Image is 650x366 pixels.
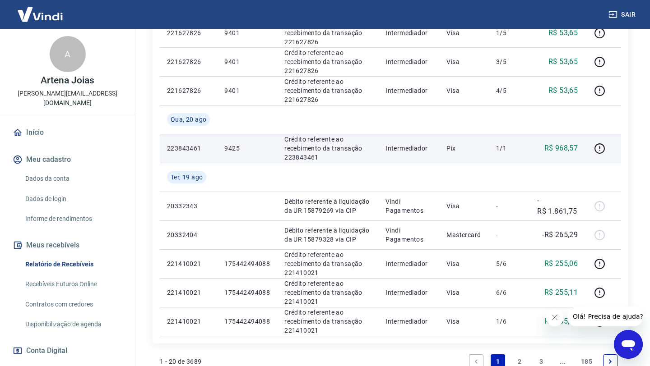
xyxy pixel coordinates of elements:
[496,144,523,153] p: 1/1
[284,226,371,244] p: Débito referente à liquidação da UR 15879328 via CIP
[385,288,432,297] p: Intermediador
[548,56,578,67] p: R$ 53,65
[224,57,270,66] p: 9401
[50,36,86,72] div: A
[7,89,128,108] p: [PERSON_NAME][EMAIL_ADDRESS][DOMAIN_NAME]
[567,307,643,326] iframe: Mensagem da empresa
[284,48,371,75] p: Crédito referente ao recebimento da transação 221627826
[496,259,523,268] p: 5/6
[496,288,523,297] p: 6/6
[22,169,124,188] a: Dados da conta
[22,210,124,228] a: Informe de rendimentos
[224,86,270,95] p: 9401
[446,230,482,239] p: Mastercard
[385,86,432,95] p: Intermediador
[446,144,482,153] p: Pix
[5,6,76,14] span: Olá! Precisa de ajuda?
[385,226,432,244] p: Vindi Pagamentos
[167,201,210,210] p: 20332343
[544,258,578,269] p: R$ 255,06
[167,317,210,326] p: 221410021
[11,0,70,28] img: Vindi
[22,295,124,314] a: Contratos com credores
[284,197,371,215] p: Débito referente à liquidação da UR 15879269 via CIP
[224,288,270,297] p: 175442494088
[546,308,564,326] iframe: Fechar mensagem
[614,330,643,359] iframe: Botão para abrir a janela de mensagens
[167,230,210,239] p: 20332404
[544,143,578,154] p: R$ 968,57
[548,27,578,38] p: R$ 53,65
[548,85,578,96] p: R$ 53,65
[446,288,482,297] p: Visa
[537,195,578,217] p: -R$ 1.861,75
[167,259,210,268] p: 221410021
[11,341,124,361] button: Conta Digital
[41,76,94,85] p: Artena Joias
[385,144,432,153] p: Intermediador
[224,317,270,326] p: 175442494088
[385,57,432,66] p: Intermediador
[22,190,124,208] a: Dados de login
[167,288,210,297] p: 221410021
[11,150,124,169] button: Meu cadastro
[22,315,124,334] a: Disponibilização de agenda
[167,28,210,37] p: 221627826
[11,123,124,142] a: Início
[385,259,432,268] p: Intermediador
[544,287,578,298] p: R$ 255,11
[167,144,210,153] p: 223843461
[224,259,270,268] p: 175442494088
[544,316,578,327] p: R$ 255,06
[171,115,206,124] span: Qua, 20 ago
[22,255,124,274] a: Relatório de Recebíveis
[446,201,482,210] p: Visa
[22,275,124,293] a: Recebíveis Futuros Online
[224,28,270,37] p: 9401
[171,173,203,182] span: Ter, 19 ago
[496,28,523,37] p: 1/5
[496,230,523,239] p: -
[446,317,482,326] p: Visa
[385,317,432,326] p: Intermediador
[284,279,371,306] p: Crédito referente ao recebimento da transação 221410021
[496,201,523,210] p: -
[496,86,523,95] p: 4/5
[11,235,124,255] button: Meus recebíveis
[385,197,432,215] p: Vindi Pagamentos
[496,317,523,326] p: 1/6
[446,28,482,37] p: Visa
[284,308,371,335] p: Crédito referente ao recebimento da transação 221410021
[284,19,371,46] p: Crédito referente ao recebimento da transação 221627826
[167,57,210,66] p: 221627826
[446,86,482,95] p: Visa
[167,86,210,95] p: 221627826
[446,259,482,268] p: Visa
[284,77,371,104] p: Crédito referente ao recebimento da transação 221627826
[496,57,523,66] p: 3/5
[607,6,639,23] button: Sair
[224,144,270,153] p: 9425
[446,57,482,66] p: Visa
[385,28,432,37] p: Intermediador
[160,357,202,366] p: 1 - 20 de 3689
[542,229,578,240] p: -R$ 265,29
[284,250,371,277] p: Crédito referente ao recebimento da transação 221410021
[284,135,371,162] p: Crédito referente ao recebimento da transação 223843461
